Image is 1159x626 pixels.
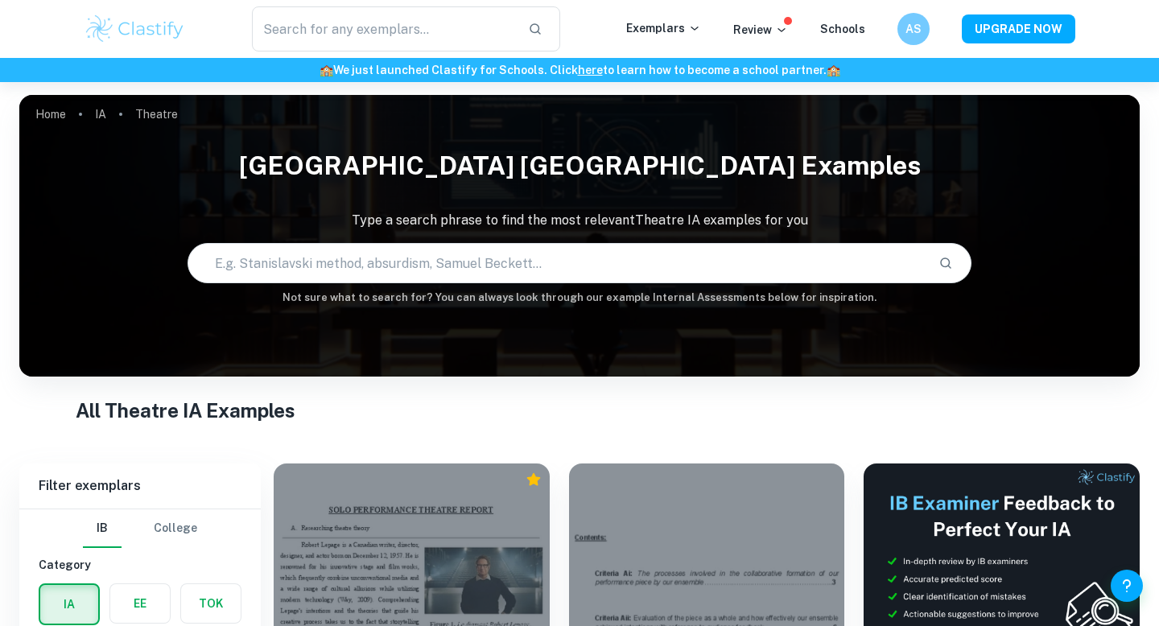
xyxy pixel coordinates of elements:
[578,64,603,76] a: here
[188,241,926,286] input: E.g. Stanislavski method, absurdism, Samuel Beckett...
[897,13,930,45] button: AS
[962,14,1075,43] button: UPGRADE NOW
[19,211,1140,230] p: Type a search phrase to find the most relevant Theatre IA examples for you
[905,20,923,38] h6: AS
[820,23,865,35] a: Schools
[19,463,261,509] h6: Filter exemplars
[84,13,186,45] img: Clastify logo
[626,19,701,37] p: Exemplars
[733,21,788,39] p: Review
[39,556,241,574] h6: Category
[154,509,197,548] button: College
[83,509,122,548] button: IB
[827,64,840,76] span: 🏫
[3,61,1156,79] h6: We just launched Clastify for Schools. Click to learn how to become a school partner.
[1111,570,1143,602] button: Help and Feedback
[40,585,98,624] button: IA
[110,584,170,623] button: EE
[135,105,178,123] p: Theatre
[19,140,1140,192] h1: [GEOGRAPHIC_DATA] [GEOGRAPHIC_DATA] examples
[76,396,1084,425] h1: All Theatre IA Examples
[181,584,241,623] button: TOK
[35,103,66,126] a: Home
[252,6,515,51] input: Search for any exemplars...
[320,64,333,76] span: 🏫
[95,103,106,126] a: IA
[526,472,542,488] div: Premium
[83,509,197,548] div: Filter type choice
[932,249,959,277] button: Search
[19,290,1140,306] h6: Not sure what to search for? You can always look through our example Internal Assessments below f...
